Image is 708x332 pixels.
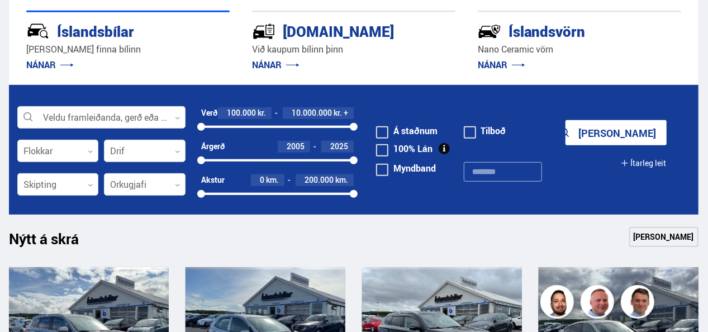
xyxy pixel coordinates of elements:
[227,107,256,118] span: 100.000
[258,108,266,117] span: kr.
[478,59,525,71] a: NÁNAR
[26,20,50,43] img: JRvxyua_JYH6wB4c.svg
[26,43,230,56] p: [PERSON_NAME] finna bílinn
[252,59,300,71] a: NÁNAR
[252,21,416,40] div: [DOMAIN_NAME]
[201,108,217,117] div: Verð
[266,176,279,184] span: km.
[287,141,305,151] span: 2005
[344,108,348,117] span: +
[330,141,348,151] span: 2025
[201,176,225,184] div: Akstur
[26,21,190,40] div: Íslandsbílar
[621,150,666,176] button: Ítarleg leit
[201,142,225,151] div: Árgerð
[478,20,501,43] img: -Svtn6bYgwAsiwNX.svg
[9,230,98,254] h1: Nýtt á skrá
[542,287,576,320] img: nhp88E3Fdnt1Opn2.png
[376,126,438,135] label: Á staðnum
[252,20,275,43] img: tr5P-W3DuiFaO7aO.svg
[478,43,681,56] p: Nano Ceramic vörn
[464,126,506,135] label: Tilboð
[478,21,642,40] div: Íslandsvörn
[305,174,334,185] span: 200.000
[376,144,433,153] label: 100% Lán
[292,107,332,118] span: 10.000.000
[334,108,342,117] span: kr.
[335,176,348,184] span: km.
[623,287,656,320] img: FbJEzSuNWCJXmdc-.webp
[9,4,42,38] button: Open LiveChat chat widget
[629,227,699,247] a: [PERSON_NAME]
[566,120,667,145] button: [PERSON_NAME]
[376,164,436,173] label: Myndband
[260,174,264,185] span: 0
[582,287,616,320] img: siFngHWaQ9KaOqBr.png
[26,59,74,71] a: NÁNAR
[252,43,455,56] p: Við kaupum bílinn þinn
